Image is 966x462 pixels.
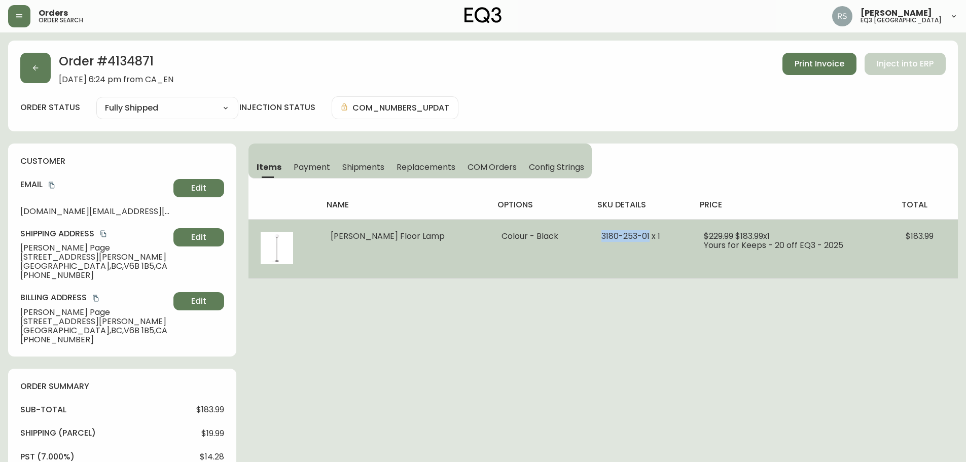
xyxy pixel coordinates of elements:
[20,271,169,280] span: [PHONE_NUMBER]
[397,162,455,172] span: Replacements
[191,183,206,194] span: Edit
[529,162,584,172] span: Config Strings
[20,404,66,415] h4: sub-total
[20,308,169,317] span: [PERSON_NAME] Page
[20,156,224,167] h4: customer
[294,162,330,172] span: Payment
[861,9,932,17] span: [PERSON_NAME]
[342,162,385,172] span: Shipments
[20,253,169,262] span: [STREET_ADDRESS][PERSON_NAME]
[601,230,660,242] span: 3180-253-01 x 1
[20,207,169,216] span: [DOMAIN_NAME][EMAIL_ADDRESS][DOMAIN_NAME]
[173,228,224,246] button: Edit
[497,199,581,210] h4: options
[59,53,173,75] h2: Order # 4134871
[59,75,173,84] span: [DATE] 6:24 pm from CA_EN
[861,17,942,23] h5: eq3 [GEOGRAPHIC_DATA]
[902,199,950,210] h4: total
[201,429,224,438] span: $19.99
[735,230,770,242] span: $183.99 x 1
[20,243,169,253] span: [PERSON_NAME] Page
[20,102,80,113] label: order status
[239,102,315,113] h4: injection status
[597,199,684,210] h4: sku details
[20,428,96,439] h4: Shipping ( Parcel )
[47,180,57,190] button: copy
[257,162,281,172] span: Items
[20,228,169,239] h4: Shipping Address
[191,296,206,307] span: Edit
[20,335,169,344] span: [PHONE_NUMBER]
[502,232,577,241] li: Colour - Black
[20,326,169,335] span: [GEOGRAPHIC_DATA] , BC , V6B 1B5 , CA
[704,239,843,251] span: Yours for Keeps - 20 off EQ3 - 2025
[261,232,293,264] img: f9fe1e26-3181-4645-93f7-1cfebb991e66.jpg
[39,17,83,23] h5: order search
[782,53,856,75] button: Print Invoice
[832,6,852,26] img: 8fb1f8d3fb383d4dec505d07320bdde0
[20,179,169,190] h4: Email
[906,230,934,242] span: $183.99
[200,452,224,461] span: $14.28
[331,230,445,242] span: [PERSON_NAME] Floor Lamp
[464,7,502,23] img: logo
[98,229,109,239] button: copy
[20,292,169,303] h4: Billing Address
[20,381,224,392] h4: order summary
[20,262,169,271] span: [GEOGRAPHIC_DATA] , BC , V6B 1B5 , CA
[196,405,224,414] span: $183.99
[327,199,481,210] h4: name
[173,179,224,197] button: Edit
[20,317,169,326] span: [STREET_ADDRESS][PERSON_NAME]
[795,58,844,69] span: Print Invoice
[700,199,885,210] h4: price
[468,162,517,172] span: COM Orders
[191,232,206,243] span: Edit
[39,9,68,17] span: Orders
[173,292,224,310] button: Edit
[704,230,733,242] span: $229.99
[91,293,101,303] button: copy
